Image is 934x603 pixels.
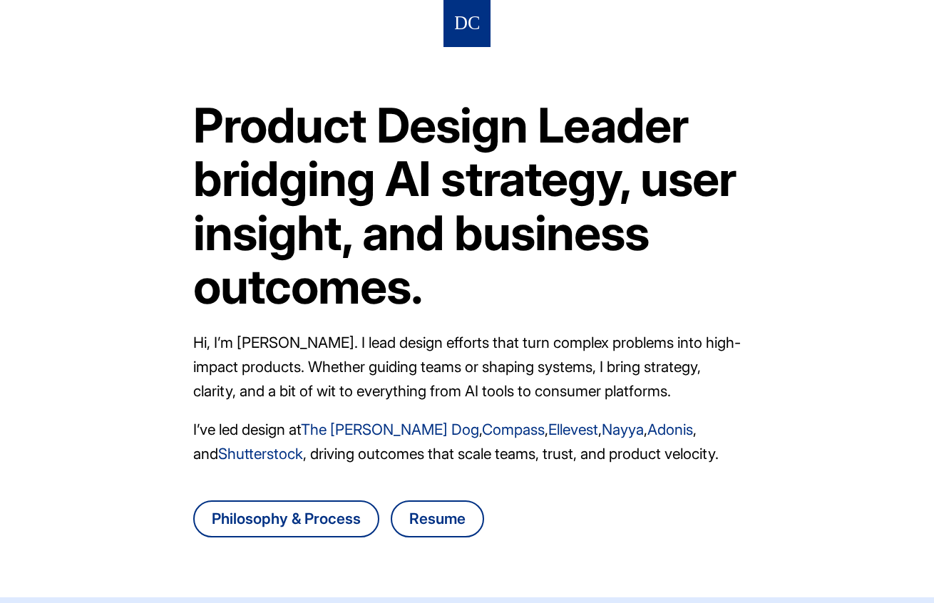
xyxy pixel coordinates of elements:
[647,421,693,438] a: Adonis
[193,331,741,403] p: Hi, I’m [PERSON_NAME]. I lead design efforts that turn complex problems into high-impact products...
[602,421,644,438] a: Nayya
[193,418,741,466] p: I’ve led design at , , , , , and , driving outcomes that scale teams, trust, and product velocity.
[301,421,479,438] a: The [PERSON_NAME] Dog
[455,11,479,37] img: Logo
[218,445,303,463] a: Shutterstock
[193,98,741,314] h1: Product Design Leader bridging AI strategy, user insight, and business outcomes.
[193,500,379,537] a: Go to Danny Chang's design philosophy and process page
[391,500,484,537] a: Download Danny Chang's resume as a PDF file
[548,421,598,438] a: Ellevest
[482,421,545,438] a: Compass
